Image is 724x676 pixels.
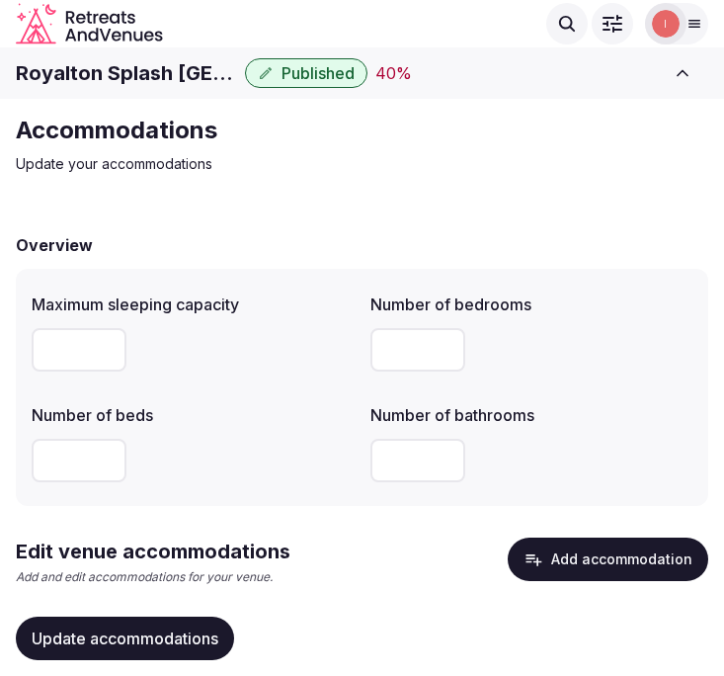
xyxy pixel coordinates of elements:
button: Toggle sidebar [657,51,708,95]
label: Number of bathrooms [370,407,693,423]
button: Update accommodations [16,617,234,660]
h2: Edit venue accommodations [16,538,290,565]
label: Number of bedrooms [370,296,693,312]
img: Irene Gonzales [652,10,680,38]
span: Update accommodations [32,629,218,648]
div: 40 % [375,61,412,85]
a: Visit the homepage [16,3,163,44]
button: 40% [375,61,412,85]
button: Add accommodation [508,538,708,581]
h1: Royalton Splash [GEOGRAPHIC_DATA] [16,59,237,87]
label: Maximum sleeping capacity [32,296,355,312]
label: Number of beds [32,407,355,423]
p: Update your accommodations [16,154,680,174]
p: Add and edit accommodations for your venue. [16,569,290,586]
h2: Accommodations [16,115,680,146]
svg: Retreats and Venues company logo [16,3,163,44]
h2: Overview [16,233,93,257]
button: Published [245,58,367,88]
span: Published [282,63,355,83]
